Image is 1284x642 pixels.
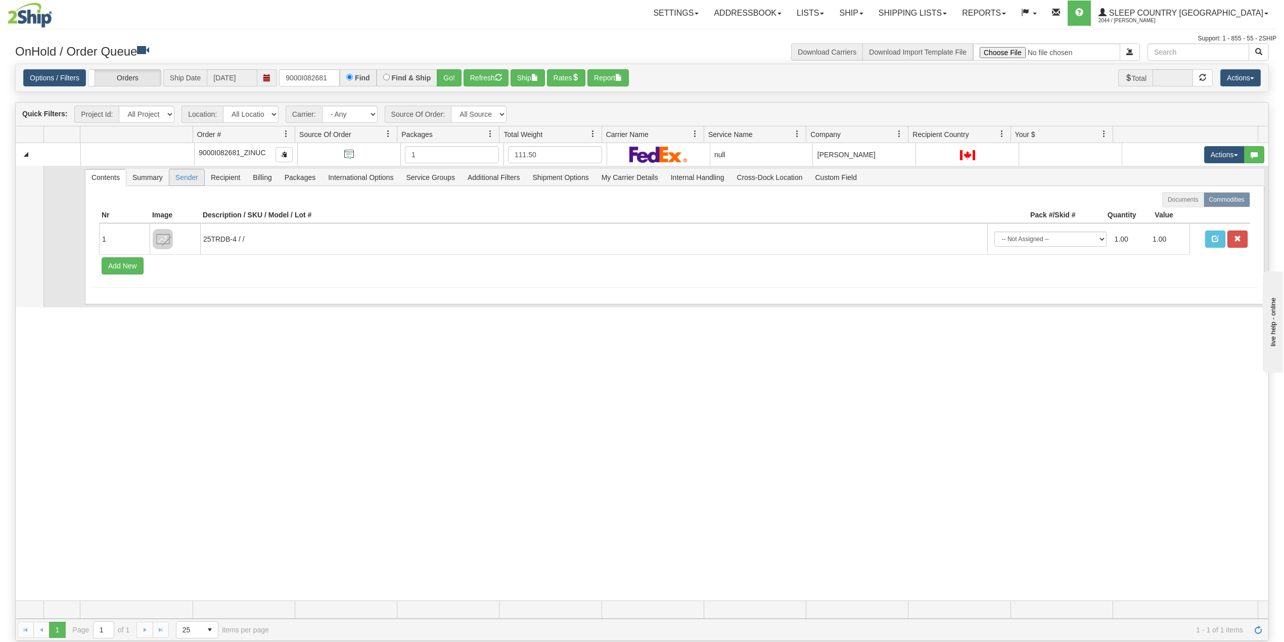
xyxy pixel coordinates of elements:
span: Service Groups [400,169,461,186]
td: 1.00 [1149,227,1187,251]
img: logo2044.jpg [8,3,52,28]
span: Ship Date [163,69,207,86]
th: Quantity [1078,207,1139,223]
td: 1.00 [1111,227,1149,251]
div: Support: 1 - 855 - 55 - 2SHIP [8,34,1276,43]
img: FedEx Express® [629,146,687,163]
th: Nr [99,207,150,223]
span: Carrier: [286,106,322,123]
span: Source Of Order: [385,106,451,123]
span: items per page [176,621,269,638]
div: grid toolbar [16,103,1268,126]
span: Order # [197,129,221,140]
label: Documents [1162,192,1204,207]
span: Custom Field [809,169,863,186]
span: Company [810,129,841,140]
button: Add New [102,257,144,274]
label: Find & Ship [392,74,431,81]
span: Your $ [1015,129,1035,140]
img: 8DAB37Fk3hKpn3AAAAAElFTkSuQmCC [153,229,173,249]
th: Value [1139,207,1189,223]
th: Pack #/Skid # [987,207,1078,223]
a: Options / Filters [23,69,86,86]
span: Location: [181,106,223,123]
iframe: chat widget [1261,269,1283,373]
span: Cross-Dock Location [731,169,809,186]
span: My Carrier Details [595,169,664,186]
span: Source Of Order [299,129,351,140]
a: Carrier Name filter column settings [686,125,704,143]
a: Download Import Template File [869,48,967,56]
a: Settings [646,1,706,26]
span: 9000I082681_ZINUC [199,149,265,157]
a: Source Of Order filter column settings [380,125,397,143]
span: Service Name [708,129,753,140]
button: Report [587,69,629,86]
span: Project Id: [74,106,119,123]
a: Lists [789,1,832,26]
span: International Options [322,169,399,186]
a: Refresh [1250,622,1266,638]
a: Packages filter column settings [482,125,499,143]
button: Actions [1204,146,1245,163]
span: Recipient Country [912,129,969,140]
a: Company filter column settings [891,125,908,143]
td: null [710,143,813,166]
div: live help - online [8,9,94,16]
span: select [202,622,218,638]
button: Search [1249,43,1269,61]
label: Find [355,74,370,81]
label: Quick Filters: [22,109,67,119]
span: Carrier Name [606,129,649,140]
a: Shipping lists [871,1,954,26]
span: 2044 / [PERSON_NAME] [1098,16,1174,26]
a: Recipient Country filter column settings [993,125,1011,143]
button: Copy to clipboard [276,147,293,162]
button: Ship [511,69,545,86]
span: Internal Handling [665,169,730,186]
a: Ship [832,1,870,26]
span: Recipient [205,169,246,186]
img: API [341,146,357,163]
td: [PERSON_NAME] [812,143,915,166]
h3: OnHold / Order Queue [15,43,634,58]
span: Page of 1 [73,621,130,638]
input: Import [973,43,1120,61]
a: Order # filter column settings [278,125,295,143]
span: Total [1118,69,1153,86]
span: Shipment Options [526,169,594,186]
span: Sender [169,169,204,186]
input: Order # [279,69,340,86]
a: Addressbook [706,1,789,26]
td: 1 [99,223,150,254]
span: Page 1 [49,622,65,638]
th: Image [150,207,200,223]
span: Page sizes drop down [176,621,218,638]
a: Service Name filter column settings [789,125,806,143]
input: Page 1 [94,622,114,638]
span: Summary [126,169,169,186]
span: Contents [85,169,126,186]
span: 25 [182,625,196,635]
span: 1 - 1 of 1 items [283,626,1243,634]
a: Reports [954,1,1014,26]
button: Go! [437,69,462,86]
a: Your $ filter column settings [1095,125,1113,143]
th: Description / SKU / Model / Lot # [200,207,987,223]
label: Orders [88,70,161,86]
label: Commodities [1204,192,1250,207]
input: Search [1148,43,1249,61]
a: Total Weight filter column settings [584,125,602,143]
span: Total Weight [503,129,542,140]
span: Packages [279,169,322,186]
span: Packages [401,129,432,140]
span: Sleep Country [GEOGRAPHIC_DATA] [1107,9,1263,17]
button: Refresh [464,69,509,86]
button: Actions [1220,69,1261,86]
span: Additional Filters [462,169,526,186]
img: CA [960,150,975,160]
a: Download Carriers [798,48,856,56]
button: Rates [547,69,586,86]
span: Billing [247,169,278,186]
td: 25TRDB-4 / / [200,223,987,254]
